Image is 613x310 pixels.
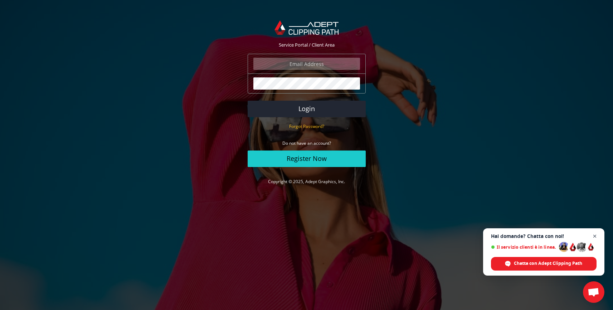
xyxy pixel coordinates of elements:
span: Service Portal / Client Area [279,42,335,48]
a: Forgot Password? [289,123,324,129]
a: Register Now [248,151,366,167]
input: Email Address [253,58,360,70]
a: Aprire la chat [583,281,604,303]
small: Do not have an account? [282,140,331,146]
img: Adept Graphics [274,20,339,35]
span: Hai domande? Chatta con noi! [491,233,597,239]
span: Il servizio clienti è in linea. [491,244,556,250]
span: Chatta con Adept Clipping Path [491,257,597,271]
a: Copyright © 2025, Adept Graphics, Inc. [268,178,345,185]
button: Login [248,101,366,117]
span: Chatta con Adept Clipping Path [514,260,582,267]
